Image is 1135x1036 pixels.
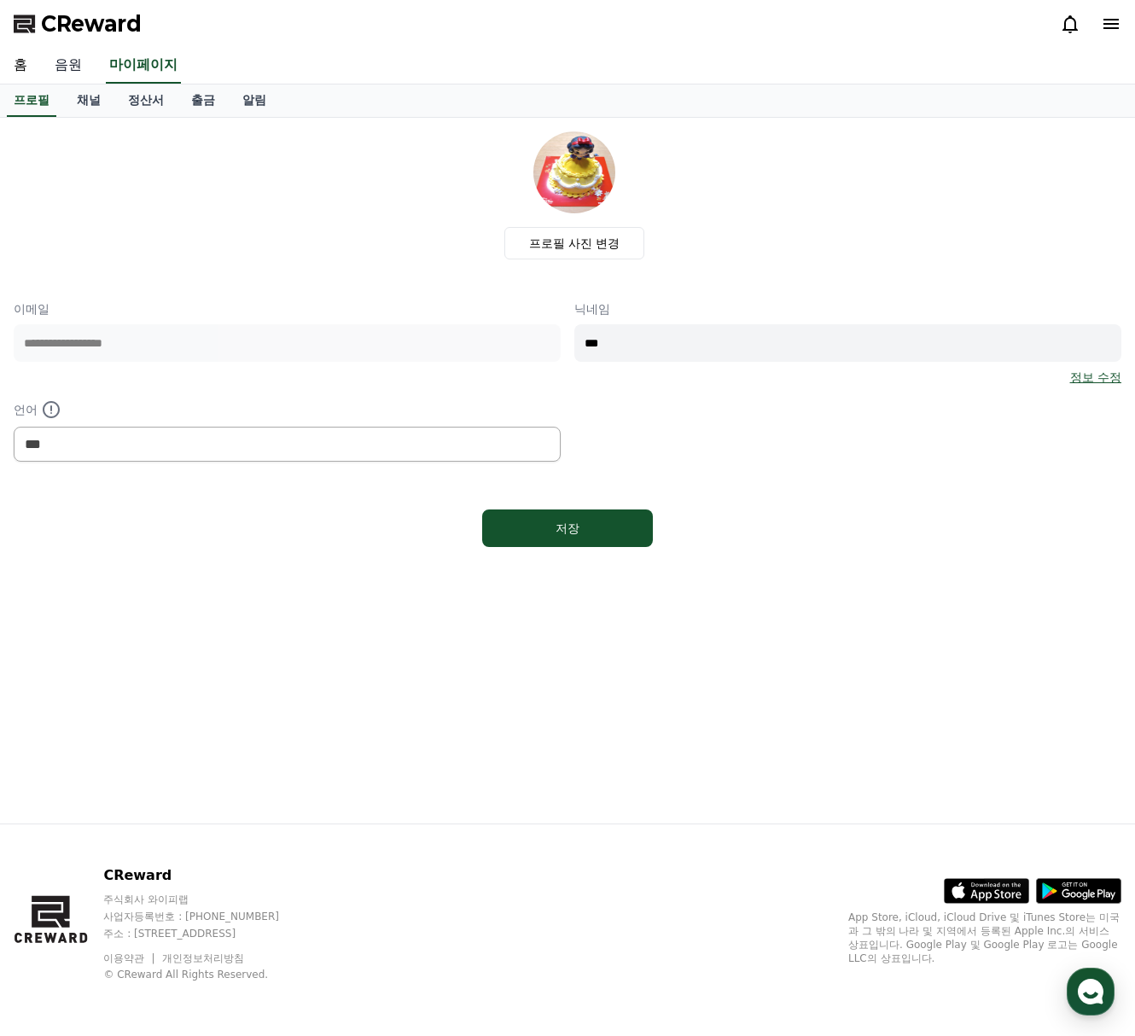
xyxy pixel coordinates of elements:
[54,567,64,580] span: 홈
[103,910,311,923] p: 사업자등록번호 : [PHONE_NUMBER]
[504,227,645,259] label: 프로필 사진 변경
[41,10,142,38] span: CReward
[156,567,177,581] span: 대화
[103,968,311,981] p: © CReward All Rights Reserved.
[14,300,561,317] p: 이메일
[220,541,328,584] a: 설정
[63,84,114,117] a: 채널
[516,520,619,537] div: 저장
[533,131,615,213] img: profile_image
[178,84,229,117] a: 출금
[114,84,178,117] a: 정산서
[1070,369,1121,386] a: 정보 수정
[103,952,157,964] a: 이용약관
[574,300,1121,317] p: 닉네임
[482,509,653,547] button: 저장
[41,48,96,84] a: 음원
[7,84,56,117] a: 프로필
[264,567,284,580] span: 설정
[14,10,142,38] a: CReward
[103,893,311,906] p: 주식회사 와이피랩
[14,399,561,420] p: 언어
[5,541,113,584] a: 홈
[848,911,1121,965] p: App Store, iCloud, iCloud Drive 및 iTunes Store는 미국과 그 밖의 나라 및 지역에서 등록된 Apple Inc.의 서비스 상표입니다. Goo...
[229,84,280,117] a: 알림
[103,865,311,886] p: CReward
[106,48,181,84] a: 마이페이지
[113,541,220,584] a: 대화
[103,927,311,940] p: 주소 : [STREET_ADDRESS]
[162,952,244,964] a: 개인정보처리방침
